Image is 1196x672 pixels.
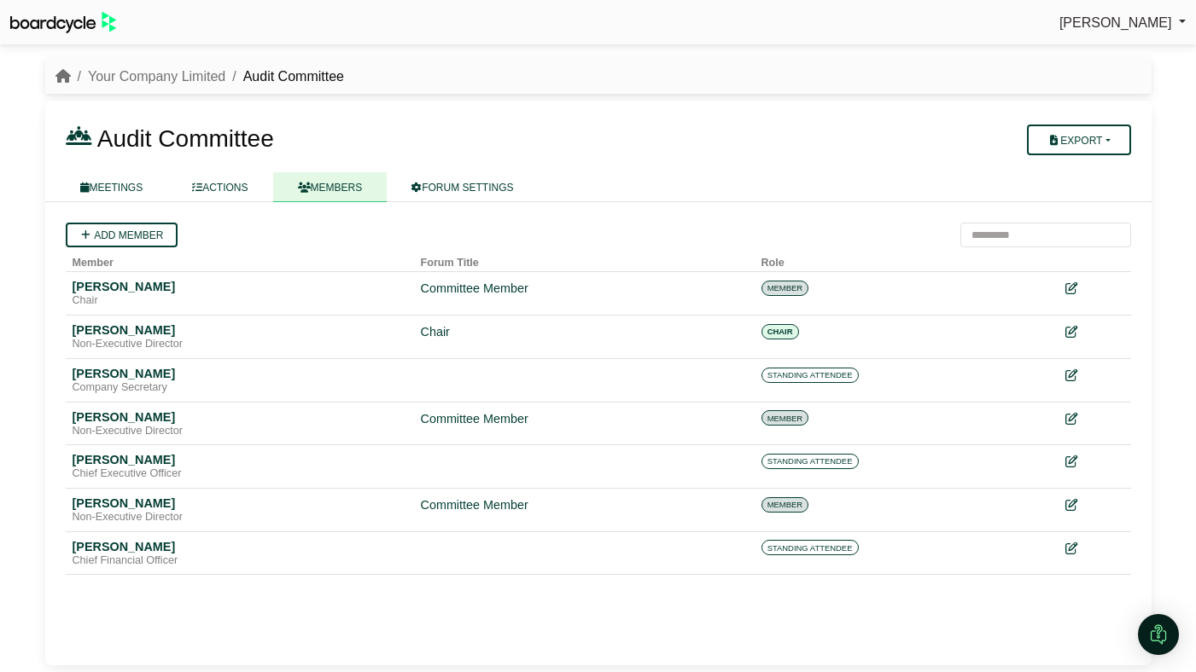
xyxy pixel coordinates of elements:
nav: breadcrumb [55,66,344,88]
div: Open Intercom Messenger [1138,614,1179,655]
div: Committee Member [421,495,748,515]
div: Chair [421,322,748,342]
div: Non-Executive Director [73,511,407,524]
div: Edit [1065,539,1124,559]
span: MEMBER [761,410,809,426]
div: Non-Executive Director [73,338,407,351]
th: Member [66,247,414,272]
div: Edit [1065,409,1124,429]
span: STANDING ATTENDEE [761,368,859,383]
div: Committee Member [421,409,748,429]
span: MEMBER [761,497,809,513]
div: Chief Executive Officer [73,467,407,481]
button: Export [1027,125,1130,155]
th: Forum Title [414,247,755,272]
div: Edit [1065,279,1124,298]
div: [PERSON_NAME] [73,452,407,467]
th: Role [755,247,1059,272]
a: MEETINGS [55,172,168,202]
li: Audit Committee [225,66,344,88]
span: [PERSON_NAME] [1059,15,1172,30]
div: Edit [1065,495,1124,515]
span: CHAIR [761,324,799,339]
div: [PERSON_NAME] [73,409,407,425]
img: BoardcycleBlackGreen-aaafeed430059cb809a45853b8cf6d952af9d84e6e89e1f1685b34bfd5cb7d64.svg [10,12,116,33]
div: [PERSON_NAME] [73,495,407,511]
div: Chair [73,294,407,308]
span: Audit Committee [97,125,274,152]
a: MEMBERS [273,172,388,202]
div: [PERSON_NAME] [73,366,407,381]
div: Non-Executive Director [73,425,407,438]
a: ACTIONS [167,172,272,202]
div: Edit [1065,366,1124,385]
a: Your Company Limited [88,69,225,84]
div: [PERSON_NAME] [73,279,407,294]
div: Chief Financial Officer [73,554,407,568]
a: Add member [66,223,178,247]
div: Edit [1065,322,1124,342]
span: STANDING ATTENDEE [761,540,859,555]
div: [PERSON_NAME] [73,539,407,554]
span: MEMBER [761,281,809,296]
a: [PERSON_NAME] [1059,12,1186,34]
a: FORUM SETTINGS [387,172,538,202]
div: Company Secretary [73,381,407,395]
span: STANDING ATTENDEE [761,454,859,469]
div: [PERSON_NAME] [73,322,407,338]
div: Committee Member [421,279,748,298]
div: Edit [1065,452,1124,472]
